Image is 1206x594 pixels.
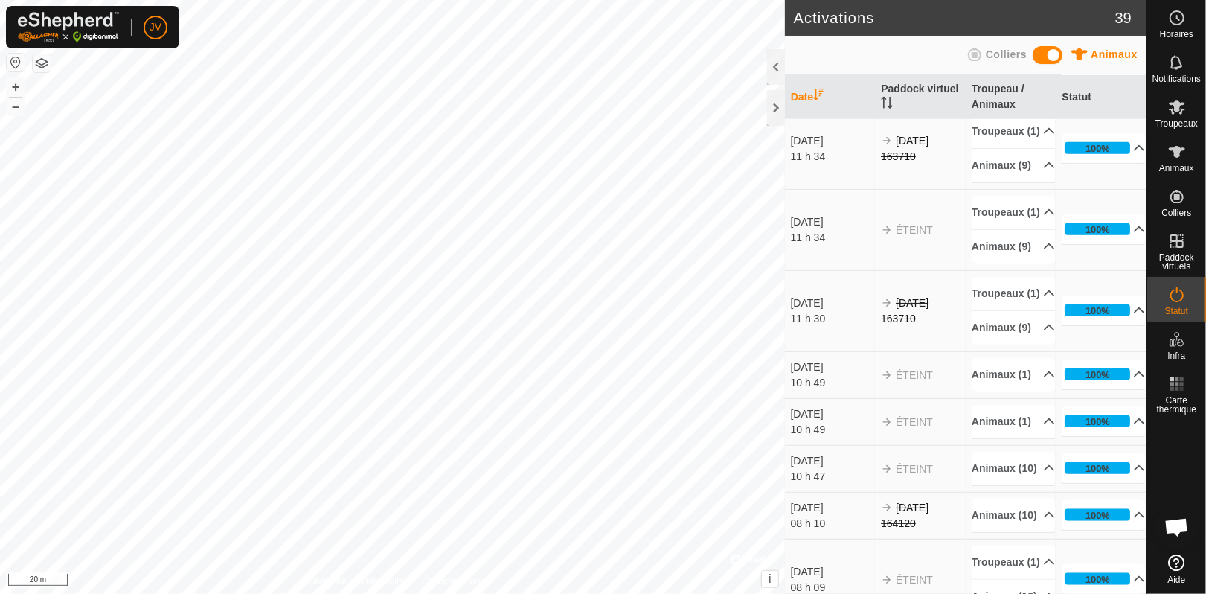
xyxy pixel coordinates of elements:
[1159,164,1194,173] span: Animaux
[1155,119,1198,128] span: Troupeaux
[881,135,893,147] img: arrow
[1091,48,1138,60] span: Animaux
[1065,509,1130,521] div: 100%
[422,575,484,588] a: Contactez-nous
[896,416,933,428] span: ÉTEINT
[791,453,874,469] div: [DATE]
[18,12,119,42] img: Logo Gallagher
[791,230,874,246] div: 11 h 34
[7,78,25,96] button: +
[881,297,928,325] s: [DATE] 163710
[1085,508,1110,523] div: 100%
[972,115,1055,148] p-accordion-header: Troupeaux (1)
[791,214,874,230] div: [DATE]
[972,196,1055,229] p-accordion-header: Troupeaux (1)
[881,369,893,381] img: arrow
[881,463,893,475] img: arrow
[791,311,874,327] div: 11 h 30
[1065,304,1130,316] div: 100%
[813,91,825,103] p-sorticon: Activer pour trier
[7,54,25,71] button: Réinitialiser la carte
[1085,223,1110,237] div: 100%
[1151,396,1202,414] span: Carte thermique
[785,75,876,120] th: Date
[881,297,893,309] img: arrow
[33,54,51,72] button: Couches de carte
[762,571,778,587] button: i
[1085,368,1110,382] div: 100%
[1165,307,1188,316] span: Statut
[972,149,1055,182] p-accordion-header: Animaux (9)
[972,546,1055,579] p-accordion-header: Troupeaux (1)
[972,405,1055,438] p-accordion-header: Animaux (1)
[966,75,1056,120] th: Troupeau / Animaux
[1167,351,1185,360] span: Infra
[1147,549,1206,590] a: Aide
[896,463,933,475] span: ÉTEINT
[972,358,1055,392] p-accordion-header: Animaux (1)
[1160,30,1193,39] span: Horaires
[881,502,893,514] img: arrow
[791,422,874,438] div: 10 h 49
[1062,214,1145,244] p-accordion-header: 100%
[1085,415,1110,429] div: 100%
[1062,453,1145,483] p-accordion-header: 100%
[1151,253,1202,271] span: Paddock virtuels
[1085,141,1110,156] div: 100%
[791,375,874,391] div: 10 h 49
[1062,564,1145,594] p-accordion-header: 100%
[1161,208,1191,217] span: Colliers
[301,575,404,588] a: Politique de confidentialité
[896,224,933,236] span: ÉTEINT
[1085,462,1110,476] div: 100%
[881,224,893,236] img: arrow
[791,149,874,165] div: 11 h 34
[1115,7,1132,29] span: 39
[896,574,933,586] span: ÉTEINT
[972,311,1055,345] p-accordion-header: Animaux (9)
[986,48,1027,60] span: Colliers
[1085,304,1110,318] div: 100%
[794,9,1115,27] h2: Activations
[768,572,771,585] span: i
[791,133,874,149] div: [DATE]
[972,277,1055,310] p-accordion-header: Troupeaux (1)
[791,406,874,422] div: [DATE]
[972,452,1055,485] p-accordion-header: Animaux (10)
[791,516,874,531] div: 08 h 10
[881,502,928,529] s: [DATE] 164120
[7,98,25,115] button: –
[791,469,874,485] div: 10 h 47
[1062,296,1145,325] p-accordion-header: 100%
[1062,500,1145,530] p-accordion-header: 100%
[881,416,893,428] img: arrow
[1062,360,1145,389] p-accordion-header: 100%
[1065,415,1130,427] div: 100%
[1065,223,1130,235] div: 100%
[896,369,933,381] span: ÉTEINT
[1167,575,1185,584] span: Aide
[875,75,966,120] th: Paddock virtuel
[1065,573,1130,585] div: 100%
[1062,133,1145,163] p-accordion-header: 100%
[1152,74,1201,83] span: Notifications
[881,99,893,111] p-sorticon: Activer pour trier
[791,360,874,375] div: [DATE]
[881,574,893,586] img: arrow
[1085,572,1110,587] div: 100%
[1065,462,1130,474] div: 100%
[1062,406,1145,436] p-accordion-header: 100%
[972,230,1055,264] p-accordion-header: Animaux (9)
[1155,505,1199,549] div: Ouvrir le chat
[972,499,1055,532] p-accordion-header: Animaux (10)
[881,135,928,162] s: [DATE] 163710
[791,500,874,516] div: [DATE]
[150,19,161,35] span: JV
[1056,75,1146,120] th: Statut
[791,296,874,311] div: [DATE]
[791,564,874,580] div: [DATE]
[1065,368,1130,380] div: 100%
[1065,142,1130,154] div: 100%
